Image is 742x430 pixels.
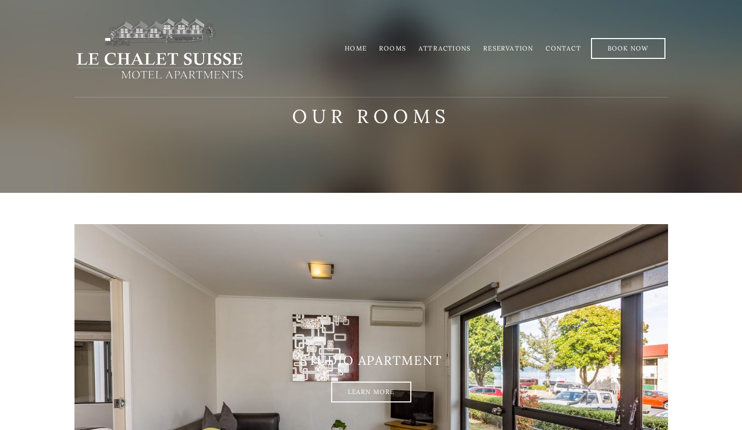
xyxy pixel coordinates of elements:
[546,44,581,52] a: Contact
[419,44,471,52] a: Attractions
[74,353,668,368] h3: Studio Apartment
[74,17,245,80] img: lechaletsuisse
[345,44,367,52] a: Home
[483,44,533,52] a: Reservation
[379,44,406,52] a: Rooms
[591,38,665,59] a: Book Now
[331,382,411,402] a: Learn More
